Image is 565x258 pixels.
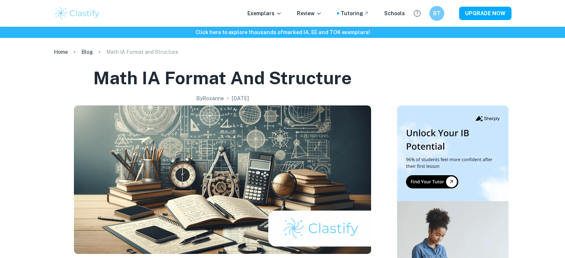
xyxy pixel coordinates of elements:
[297,9,322,17] p: Review
[196,94,224,102] h2: By Roxanne
[93,66,352,90] h1: Math IA Format and Structure
[54,47,68,57] a: Home
[81,47,93,57] a: Blog
[227,94,229,102] p: •
[106,48,178,56] p: Math IA Format and Structure
[54,6,101,21] img: Clastify logo
[1,28,564,36] h6: Click here to explore thousands of marked IA, EE and TOK exemplars !
[341,9,369,17] a: Tutoring
[459,7,512,20] button: UPGRADE NOW
[232,94,249,102] h2: [DATE]
[429,6,444,21] button: BT
[247,9,282,17] p: Exemplars
[411,7,423,20] button: Help and Feedback
[384,9,405,17] a: Schools
[432,9,441,17] h6: BT
[74,105,371,254] img: Math IA Format and Structure cover image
